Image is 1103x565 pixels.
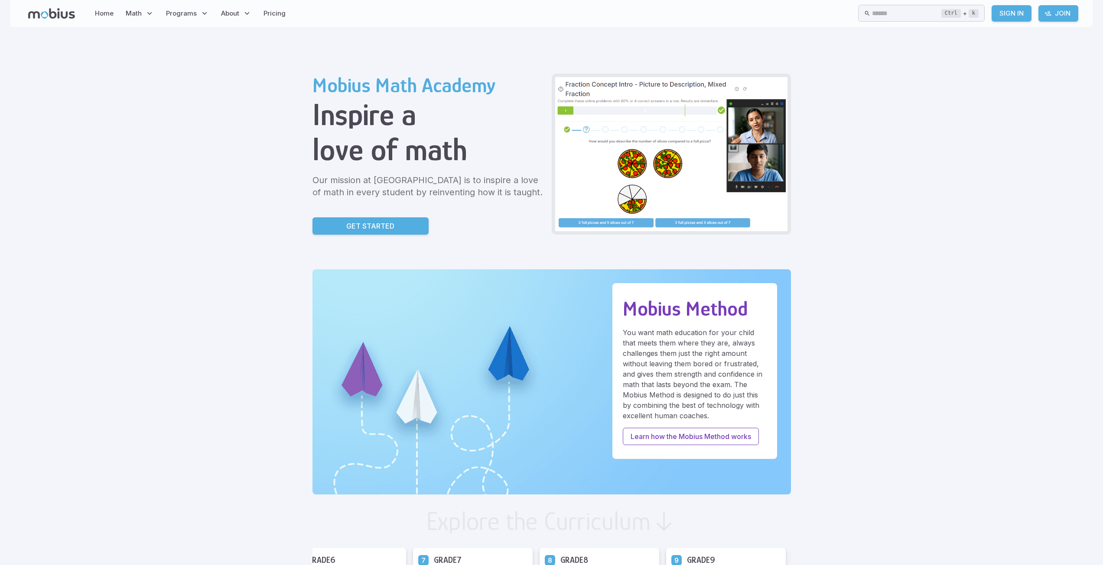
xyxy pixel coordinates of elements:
a: Pricing [261,3,288,23]
img: Unique Paths [312,269,791,494]
h1: Inspire a [312,97,545,132]
h1: love of math [312,132,545,167]
a: Grade 7 [418,555,429,565]
kbd: k [969,9,979,18]
h2: Explore the Curriculum [426,508,651,534]
a: Join [1038,5,1078,22]
a: Home [92,3,116,23]
a: Grade 9 [671,555,682,565]
h2: Mobius Method [623,297,767,320]
span: About [221,9,239,18]
p: You want math education for your child that meets them where they are, always challenges them jus... [623,327,767,421]
span: Math [126,9,142,18]
p: Get Started [346,221,394,231]
a: Get Started [312,217,429,235]
a: Learn how the Mobius Method works [623,428,759,445]
img: Grade 6 Class [555,77,787,231]
div: + [941,8,979,19]
a: Sign In [992,5,1031,22]
h2: Mobius Math Academy [312,74,545,97]
p: Learn how the Mobius Method works [631,431,751,442]
kbd: Ctrl [941,9,961,18]
p: Our mission at [GEOGRAPHIC_DATA] is to inspire a love of math in every student by reinventing how... [312,174,545,198]
a: Grade 8 [545,555,555,565]
span: Programs [166,9,197,18]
